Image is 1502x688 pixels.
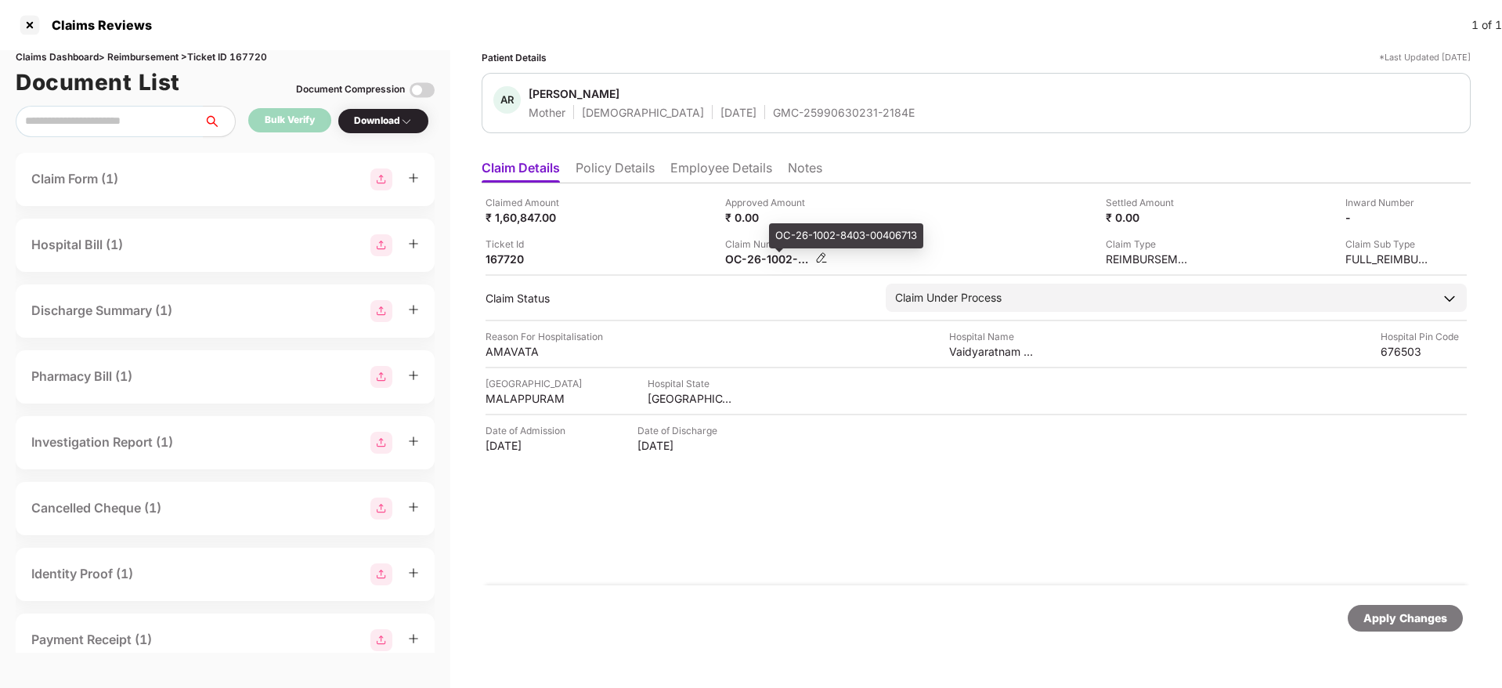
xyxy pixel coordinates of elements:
div: Ticket Id [486,237,572,252]
div: Date of Discharge [637,423,724,438]
div: Hospital Pin Code [1381,329,1467,344]
img: svg+xml;base64,PHN2ZyBpZD0iRHJvcGRvd24tMzJ4MzIiIHhtbG5zPSJodHRwOi8vd3d3LnczLm9yZy8yMDAwL3N2ZyIgd2... [400,115,413,128]
div: Claim Number [725,237,828,252]
div: Pharmacy Bill (1) [31,367,132,386]
div: Reason For Hospitalisation [486,329,603,344]
div: [DEMOGRAPHIC_DATA] [582,105,704,120]
div: Apply Changes [1363,610,1447,627]
div: Payment Receipt (1) [31,630,152,650]
img: svg+xml;base64,PHN2ZyBpZD0iRWRpdC0zMngzMiIgeG1sbnM9Imh0dHA6Ly93d3cudzMub3JnLzIwMDAvc3ZnIiB3aWR0aD... [815,252,828,264]
div: MALAPPURAM [486,391,572,406]
div: Settled Amount [1106,195,1192,210]
div: AMAVATA [486,344,572,359]
div: Claim Sub Type [1345,237,1432,252]
div: GMC-25990630231-2184E [773,105,915,120]
div: Claims Reviews [42,17,152,33]
div: [GEOGRAPHIC_DATA] [486,376,582,391]
div: Cancelled Cheque (1) [31,498,161,518]
div: Investigation Report (1) [31,433,173,452]
div: Claimed Amount [486,195,572,210]
div: OC-26-1002-8403-00406713 [769,223,923,248]
span: plus [408,304,419,315]
div: Mother [529,105,565,120]
span: plus [408,633,419,644]
div: ₹ 0.00 [1106,210,1192,225]
div: [DATE] [486,438,572,453]
div: Patient Details [482,50,547,65]
div: Discharge Summary (1) [31,301,172,320]
div: - [1345,210,1432,225]
img: svg+xml;base64,PHN2ZyBpZD0iVG9nZ2xlLTMyeDMyIiB4bWxucz0iaHR0cDovL3d3dy53My5vcmcvMjAwMC9zdmciIHdpZH... [410,78,435,103]
button: search [203,106,236,137]
div: Claims Dashboard > Reimbursement > Ticket ID 167720 [16,50,435,65]
li: Employee Details [670,160,772,183]
div: Claim Status [486,291,870,306]
div: [DATE] [720,105,756,120]
span: plus [408,567,419,578]
div: FULL_REIMBURSEMENT [1345,252,1432,266]
li: Policy Details [576,160,655,183]
img: svg+xml;base64,PHN2ZyBpZD0iR3JvdXBfMjg4MTMiIGRhdGEtbmFtZT0iR3JvdXAgMjg4MTMiIHhtbG5zPSJodHRwOi8vd3... [370,629,392,651]
img: svg+xml;base64,PHN2ZyBpZD0iR3JvdXBfMjg4MTMiIGRhdGEtbmFtZT0iR3JvdXAgMjg4MTMiIHhtbG5zPSJodHRwOi8vd3... [370,168,392,190]
div: Claim Type [1106,237,1192,252]
span: plus [408,502,419,512]
div: Document Compression [296,82,405,97]
span: plus [408,370,419,381]
div: *Last Updated [DATE] [1379,50,1471,65]
div: Inward Number [1345,195,1432,210]
span: plus [408,238,419,249]
div: Vaidyaratnam PS Variers [PERSON_NAME] [GEOGRAPHIC_DATA] [GEOGRAPHIC_DATA] [GEOGRAPHIC_DATA] and [... [949,344,1035,359]
span: search [203,115,235,128]
div: Approved Amount [725,195,811,210]
h1: Document List [16,65,180,100]
div: 1 of 1 [1471,16,1502,34]
img: svg+xml;base64,PHN2ZyBpZD0iR3JvdXBfMjg4MTMiIGRhdGEtbmFtZT0iR3JvdXAgMjg4MTMiIHhtbG5zPSJodHRwOi8vd3... [370,300,392,322]
div: Identity Proof (1) [31,564,133,584]
div: [PERSON_NAME] [529,86,619,101]
div: Date of Admission [486,423,572,438]
div: Claim Under Process [895,289,1002,306]
div: Claim Form (1) [31,169,118,189]
div: Hospital State [648,376,734,391]
div: [GEOGRAPHIC_DATA] [648,391,734,406]
span: plus [408,436,419,447]
div: Hospital Bill (1) [31,235,123,255]
img: svg+xml;base64,PHN2ZyBpZD0iR3JvdXBfMjg4MTMiIGRhdGEtbmFtZT0iR3JvdXAgMjg4MTMiIHhtbG5zPSJodHRwOi8vd3... [370,432,392,454]
li: Claim Details [482,160,560,183]
img: svg+xml;base64,PHN2ZyBpZD0iR3JvdXBfMjg4MTMiIGRhdGEtbmFtZT0iR3JvdXAgMjg4MTMiIHhtbG5zPSJodHRwOi8vd3... [370,498,392,520]
div: 676503 [1381,344,1467,359]
img: downArrowIcon [1442,291,1457,306]
div: OC-26-1002-8403-00406713 [725,252,811,266]
li: Notes [788,160,822,183]
div: [DATE] [637,438,724,453]
div: Bulk Verify [265,113,315,128]
div: REIMBURSEMENT [1106,252,1192,266]
div: ₹ 0.00 [725,210,811,225]
div: AR [493,86,521,114]
div: Download [354,114,413,129]
div: 167720 [486,252,572,266]
img: svg+xml;base64,PHN2ZyBpZD0iR3JvdXBfMjg4MTMiIGRhdGEtbmFtZT0iR3JvdXAgMjg4MTMiIHhtbG5zPSJodHRwOi8vd3... [370,366,392,388]
img: svg+xml;base64,PHN2ZyBpZD0iR3JvdXBfMjg4MTMiIGRhdGEtbmFtZT0iR3JvdXAgMjg4MTMiIHhtbG5zPSJodHRwOi8vd3... [370,563,392,585]
div: Hospital Name [949,329,1035,344]
span: plus [408,172,419,183]
img: svg+xml;base64,PHN2ZyBpZD0iR3JvdXBfMjg4MTMiIGRhdGEtbmFtZT0iR3JvdXAgMjg4MTMiIHhtbG5zPSJodHRwOi8vd3... [370,234,392,256]
div: ₹ 1,60,847.00 [486,210,572,225]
